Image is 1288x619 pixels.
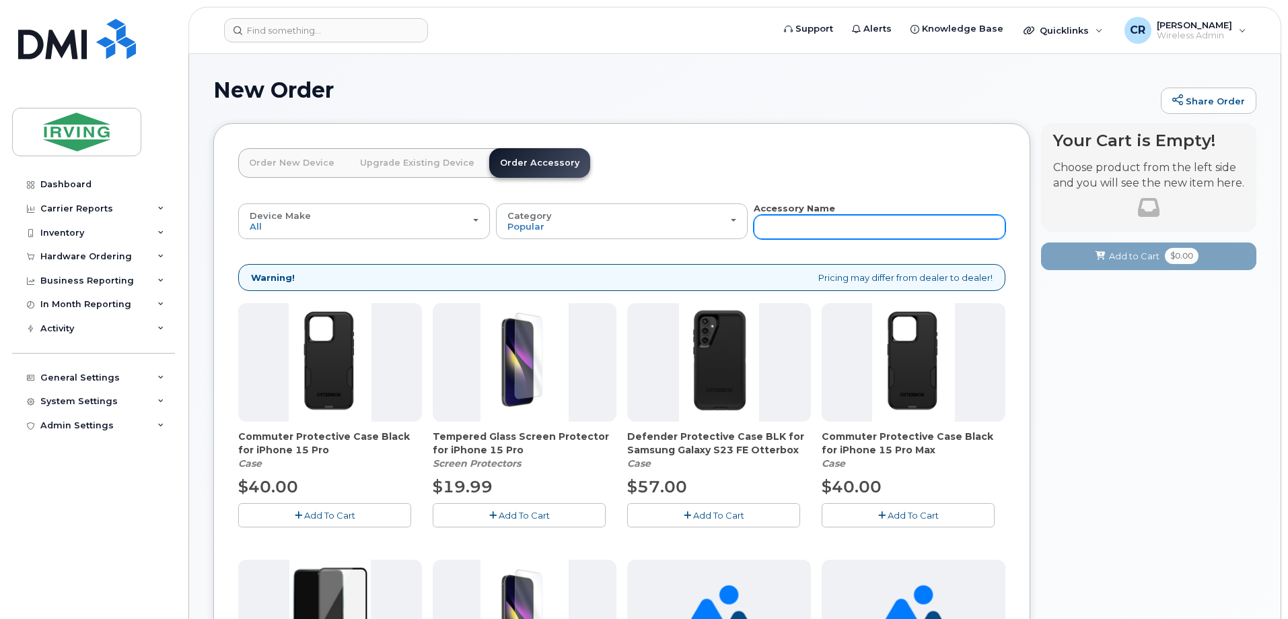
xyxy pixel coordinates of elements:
span: Popular [507,221,544,232]
strong: Warning! [251,271,295,284]
span: Add to Cart [1109,250,1159,263]
span: $40.00 [822,477,882,496]
div: Commuter Protective Case Black for iPhone 15 Pro [238,430,422,470]
div: Pricing may differ from dealer to dealer! [238,264,1005,292]
button: Device Make All [238,203,490,238]
em: Screen Protectors [433,457,521,469]
span: $19.99 [433,477,493,496]
h4: Your Cart is Empty! [1053,131,1244,150]
span: Add To Cart [693,510,744,521]
span: $40.00 [238,477,298,496]
div: Tempered Glass Screen Protector for iPhone 15 Pro [433,430,616,470]
span: Add To Cart [499,510,550,521]
span: Add To Cart [888,510,939,521]
img: MicrosoftTeams-image__13_.png [480,303,569,422]
span: Add To Cart [304,510,355,521]
span: All [250,221,262,232]
img: MicrosoftTeams-image__10_.png [872,303,955,422]
a: Share Order [1161,88,1256,115]
em: Case [238,457,262,469]
span: Commuter Protective Case Black for iPhone 15 Pro Max [822,430,1005,457]
div: Defender Protective Case BLK for Samsung Galaxy S23 FE Otterbox [627,430,811,470]
strong: Accessory Name [754,203,835,214]
span: Tempered Glass Screen Protector for iPhone 15 Pro [433,430,616,457]
img: image__13_.png [679,303,759,422]
button: Add To Cart [238,503,411,527]
span: Commuter Protective Case Black for iPhone 15 Pro [238,430,422,457]
h1: New Order [213,78,1154,102]
button: Add To Cart [627,503,800,527]
a: Order New Device [238,148,345,178]
button: Add To Cart [822,503,995,527]
span: $57.00 [627,477,687,496]
span: Defender Protective Case BLK for Samsung Galaxy S23 FE Otterbox [627,430,811,457]
button: Category Popular [496,203,748,238]
span: Category [507,210,552,221]
span: Device Make [250,210,311,221]
img: MicrosoftTeams-image__10_.png [289,303,371,422]
div: Commuter Protective Case Black for iPhone 15 Pro Max [822,430,1005,470]
p: Choose product from the left side and you will see the new item here. [1053,160,1244,191]
a: Order Accessory [489,148,590,178]
em: Case [627,457,651,469]
span: $0.00 [1165,248,1198,264]
button: Add To Cart [433,503,606,527]
a: Upgrade Existing Device [349,148,485,178]
button: Add to Cart $0.00 [1041,242,1256,270]
em: Case [822,457,845,469]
